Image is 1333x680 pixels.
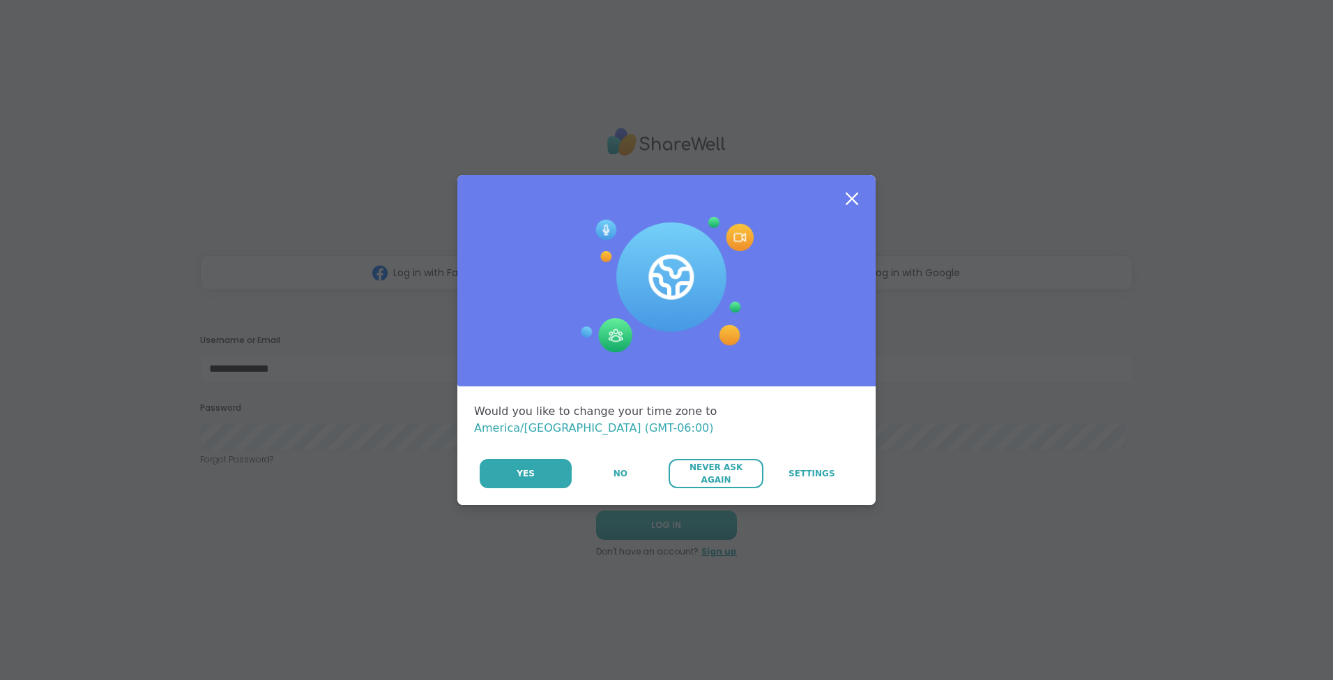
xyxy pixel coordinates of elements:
[474,421,714,435] span: America/[GEOGRAPHIC_DATA] (GMT-06:00)
[614,467,627,480] span: No
[669,459,763,488] button: Never Ask Again
[474,403,859,437] div: Would you like to change your time zone to
[676,461,756,486] span: Never Ask Again
[480,459,572,488] button: Yes
[789,467,835,480] span: Settings
[765,459,859,488] a: Settings
[579,217,754,354] img: Session Experience
[573,459,667,488] button: No
[517,467,535,480] span: Yes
